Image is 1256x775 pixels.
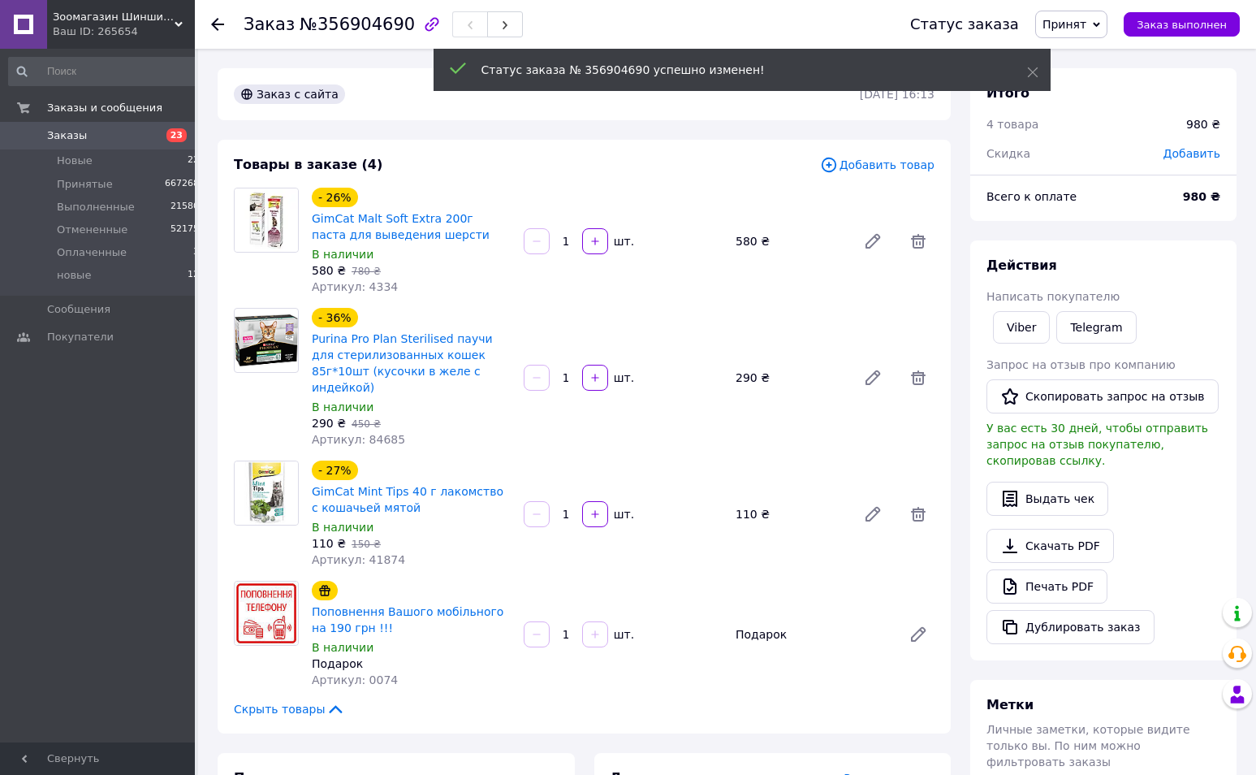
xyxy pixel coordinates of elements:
[312,212,490,241] a: GimCat Malt Soft Extra 200г паста для выведения шерсти
[47,101,162,115] span: Заказы и сообщения
[857,225,889,258] a: Редактировать
[986,697,1034,712] span: Метки
[610,233,636,249] div: шт.
[986,358,1176,371] span: Запрос на отзыв про компанию
[235,314,298,366] img: Purina Pro Plan Sterilised паучи для стерилизованных кошек 85г*10шт (кусочки в желе с индейкой)
[352,266,381,277] span: 780 ₴
[235,461,298,525] img: GimCat Mint Tips 40 г лакомство с кошачьей мятой
[57,268,91,283] span: новые
[312,308,358,327] div: - 36%
[211,16,224,32] div: Вернуться назад
[1042,18,1086,31] span: Принят
[170,200,199,214] span: 21580
[902,362,934,394] span: Удалить
[312,280,398,293] span: Артикул: 4334
[188,154,199,168] span: 22
[902,618,934,651] a: Редактировать
[234,701,345,717] span: Скрыть товары
[312,521,373,534] span: В наличии
[312,332,493,394] a: Purina Pro Plan Sterilised паучи для стерилизованных кошек 85г*10шт (кусочки в желе с индейкой)
[235,188,298,252] img: GimCat Malt Soft Extra 200г паста для выведения шерсти
[47,302,110,317] span: Сообщения
[729,503,850,526] div: 110 ₴
[986,569,1107,604] a: Печать PDF
[47,128,87,143] span: Заказы
[986,290,1120,303] span: Написать покупателю
[166,128,187,142] span: 23
[312,433,405,446] span: Артикул: 84685
[57,223,127,237] span: Отмененные
[312,537,346,550] span: 110 ₴
[312,248,373,261] span: В наличии
[312,656,511,672] div: Подарок
[312,605,503,634] a: Поповнення Вашого мобільного на 190 грн !!!
[729,623,896,646] div: Подарок
[244,15,295,34] span: Заказ
[234,84,345,104] div: Заказ с сайта
[910,16,1019,32] div: Статус заказа
[1056,311,1136,344] a: Telegram
[352,539,381,550] span: 150 ₴
[610,506,636,522] div: шт.
[729,366,850,389] div: 290 ₴
[53,24,195,39] div: Ваш ID: 265654
[610,626,636,643] div: шт.
[986,118,1038,131] span: 4 товара
[312,461,358,480] div: - 27%
[857,498,889,530] a: Редактировать
[312,641,373,654] span: В наличии
[188,268,199,283] span: 12
[986,422,1208,467] span: У вас есть 30 дней, чтобы отправить запрос на отзыв покупателю, скопировав ссылку.
[610,370,636,386] div: шт.
[729,230,850,253] div: 580 ₴
[986,723,1190,769] span: Личные заметки, которые видите только вы. По ним можно фильтровать заказы
[986,258,1057,273] span: Действия
[312,188,358,207] div: - 26%
[352,418,381,430] span: 450 ₴
[902,225,934,258] span: Удалить
[1124,12,1240,37] button: Заказ выполнен
[165,177,199,192] span: 667268
[47,330,114,344] span: Покупатели
[1163,147,1220,160] span: Добавить
[235,582,298,645] img: Поповнення Вашого мобільного на 190 грн !!!
[986,482,1108,516] button: Выдать чек
[53,10,175,24] span: Зоомагазин Шиншилка - Дискаунтер зоотоваров.Корма для кошек и собак. Ветеринарная аптека
[170,223,199,237] span: 52175
[1186,116,1220,132] div: 980 ₴
[993,311,1050,344] a: Viber
[312,673,398,686] span: Артикул: 0074
[312,553,405,566] span: Артикул: 41874
[986,147,1030,160] span: Скидка
[312,417,346,430] span: 290 ₴
[986,190,1077,203] span: Всего к оплате
[820,156,934,174] span: Добавить товар
[57,177,113,192] span: Принятые
[986,610,1155,644] button: Дублировать заказ
[857,362,889,394] a: Редактировать
[1183,190,1220,203] b: 980 ₴
[57,245,127,260] span: Оплаченные
[481,62,986,78] div: Статус заказа № 356904690 успешно изменен!
[8,57,201,86] input: Поиск
[312,485,503,514] a: GimCat Mint Tips 40 г лакомство с кошачьей мятой
[986,379,1219,413] button: Скопировать запрос на отзыв
[300,15,415,34] span: №356904690
[57,154,93,168] span: Новые
[1137,19,1227,31] span: Заказ выполнен
[234,157,382,172] span: Товары в заказе (4)
[193,245,199,260] span: 3
[312,264,346,277] span: 580 ₴
[312,400,373,413] span: В наличии
[57,200,135,214] span: Выполненные
[986,529,1114,563] a: Скачать PDF
[902,498,934,530] span: Удалить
